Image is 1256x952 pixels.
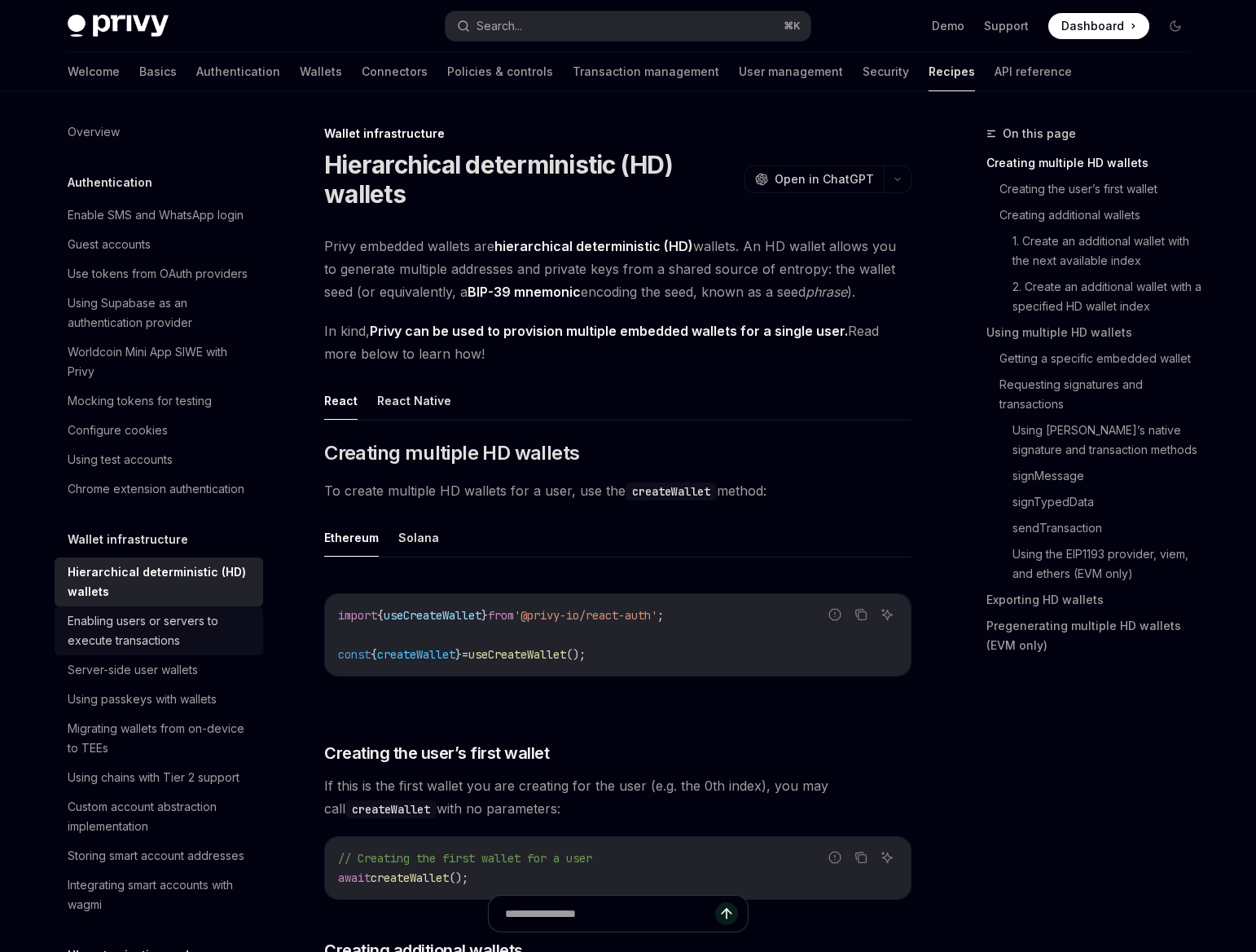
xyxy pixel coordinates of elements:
div: Configure cookies [68,421,168,440]
span: await [338,870,371,885]
button: Ethereum [324,518,379,557]
a: Getting a specific embedded wallet [999,346,1201,372]
a: Using [PERSON_NAME]’s native signature and transaction methods [1012,417,1201,463]
span: To create multiple HD wallets for a user, use the method: [324,479,911,502]
a: User management [739,52,843,91]
span: '@privy-io/react-auth' [514,608,657,623]
span: (); [566,647,586,662]
span: Privy embedded wallets are wallets. An HD wallet allows you to generate multiple addresses and pr... [324,235,911,303]
a: Demo [932,18,964,34]
code: createWallet [626,483,717,500]
a: Enabling users or servers to execute transactions [55,606,263,655]
a: Use tokens from OAuth providers [55,259,263,289]
a: Requesting signatures and transactions [999,372,1201,417]
a: Welcome [68,52,120,91]
a: Storing smart account addresses [55,841,263,870]
strong: hierarchical deterministic (HD) [494,238,693,254]
span: } [481,608,488,623]
button: Toggle dark mode [1162,13,1188,39]
div: Hierarchical deterministic (HD) wallets [68,562,253,602]
button: Send message [715,902,738,925]
a: Creating additional wallets [999,202,1201,228]
a: Creating multiple HD wallets [986,150,1201,176]
h1: Hierarchical deterministic (HD) wallets [324,150,738,209]
h5: Wallet infrastructure [68,530,188,549]
div: Wallet infrastructure [324,126,911,142]
div: Using chains with Tier 2 support [68,768,239,787]
div: Storing smart account addresses [68,846,244,866]
div: Enable SMS and WhatsApp login [68,205,244,225]
span: ⌘ K [784,20,801,33]
a: Basics [139,52,177,91]
span: useCreateWallet [384,608,481,623]
span: Creating the user’s first wallet [324,742,549,765]
button: Ask AI [876,847,898,868]
a: Using chains with Tier 2 support [55,763,263,792]
span: (); [449,870,468,885]
a: Pregenerating multiple HD wallets (EVM only) [986,613,1201,659]
a: Overview [55,117,263,147]
a: Dashboard [1048,13,1149,39]
a: 2. Create an additional wallet with a specified HD wallet index [1012,274,1201,320]
span: Creating multiple HD wallets [324,440,579,466]
button: Search...⌘K [446,11,810,41]
a: API reference [995,52,1072,91]
span: { [371,647,377,662]
div: Integrating smart accounts with wagmi [68,875,253,915]
span: = [462,647,468,662]
a: Security [863,52,909,91]
div: Worldcoin Mini App SIWE with Privy [68,342,253,381]
a: Using Supabase as an authentication provider [55,289,263,337]
span: Open in ChatGPT [775,171,874,187]
a: Mocking tokens for testing [55,386,263,416]
div: Search... [476,16,522,36]
button: Open in ChatGPT [744,165,884,193]
a: Using test accounts [55,445,263,474]
span: // Creating the first wallet for a user [338,851,592,866]
h5: Authentication [68,173,152,192]
a: Creating the user’s first wallet [999,176,1201,202]
div: Using passkeys with wallets [68,690,217,709]
a: Recipes [929,52,975,91]
a: Configure cookies [55,416,263,445]
a: Chrome extension authentication [55,474,263,504]
button: Copy the contents from the code block [850,604,872,625]
a: Using multiple HD wallets [986,320,1201,346]
a: Worldcoin Mini App SIWE with Privy [55,337,263,386]
a: Custom account abstraction implementation [55,792,263,841]
div: Server-side user wallets [68,660,198,680]
a: Transaction management [573,52,719,91]
div: Overview [68,122,120,142]
span: import [338,608,377,623]
div: Chrome extension authentication [68,479,244,499]
span: const [338,647,371,662]
button: Solana [398,518,439,557]
a: signTypedData [1012,489,1201,515]
a: Enable SMS and WhatsApp login [55,201,263,230]
a: Guest accounts [55,230,263,259]
button: Ask AI [876,604,898,625]
button: Report incorrect code [824,847,845,868]
span: Dashboard [1061,18,1124,34]
img: dark logo [68,15,169,37]
button: Report incorrect code [824,604,845,625]
span: On this page [1003,124,1076,143]
a: Policies & controls [447,52,553,91]
a: Using passkeys with wallets [55,685,263,714]
div: Using Supabase as an authentication provider [68,293,253,333]
a: sendTransaction [1012,515,1201,541]
div: Custom account abstraction implementation [68,797,253,836]
a: Wallets [300,52,342,91]
a: Authentication [196,52,280,91]
span: useCreateWallet [468,647,566,662]
div: Migrating wallets from on-device to TEEs [68,719,253,758]
a: Hierarchical deterministic (HD) wallets [55,558,263,606]
span: createWallet [371,870,449,885]
code: createWallet [345,800,437,818]
a: Server-side user wallets [55,655,263,685]
span: { [377,608,384,623]
button: React Native [377,381,451,420]
div: Using test accounts [68,450,173,469]
div: Use tokens from OAuth providers [68,264,248,284]
em: phrase [806,284,847,300]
